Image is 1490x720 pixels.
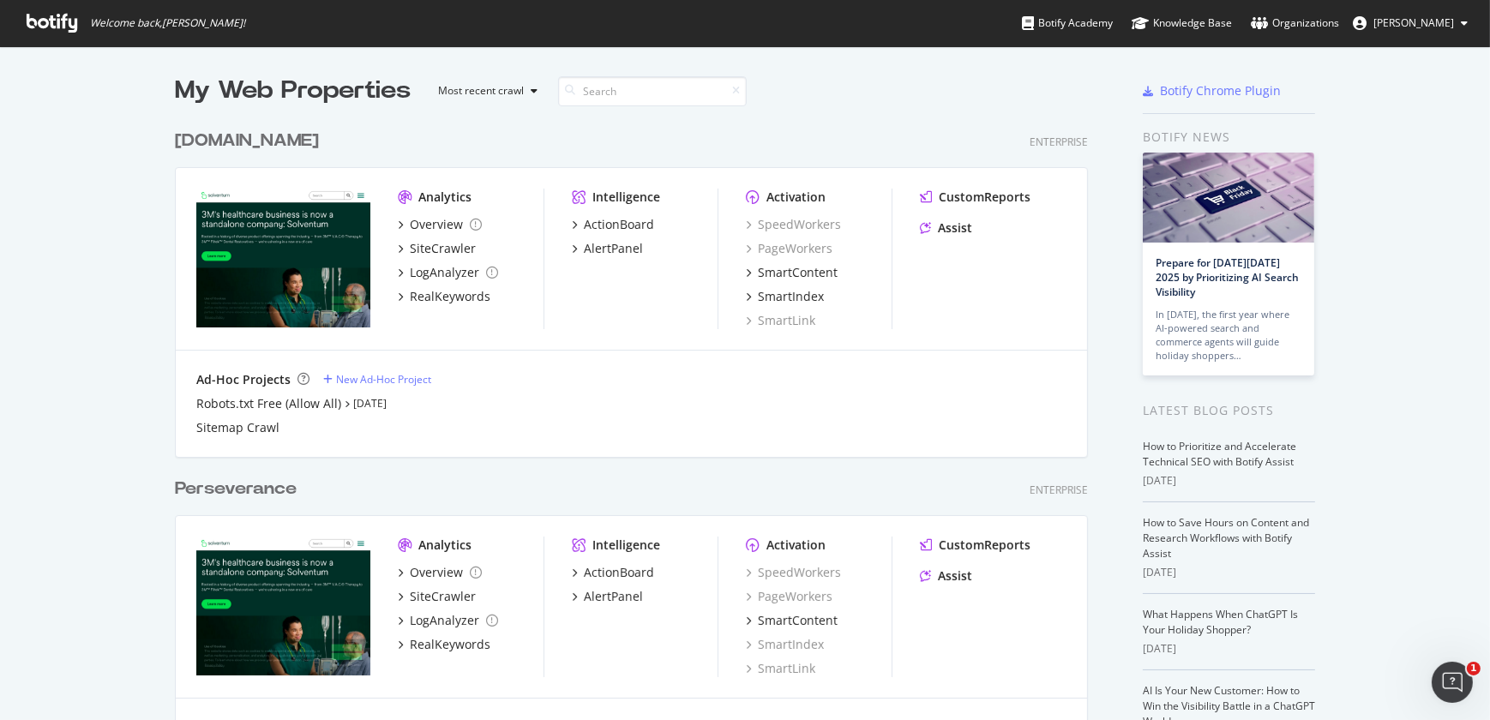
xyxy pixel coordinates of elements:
a: ActionBoard [572,564,654,581]
input: Search [558,76,747,106]
div: Activation [766,537,826,554]
div: LogAnalyzer [410,264,479,281]
a: LogAnalyzer [398,612,498,629]
div: Analytics [418,537,472,554]
div: [DATE] [1143,473,1315,489]
a: Botify Chrome Plugin [1143,82,1281,99]
div: Overview [410,564,463,581]
a: Robots.txt Free (Allow All) [196,395,341,412]
div: LogAnalyzer [410,612,479,629]
span: 1 [1467,662,1481,675]
div: Knowledge Base [1132,15,1232,32]
div: CustomReports [939,189,1030,206]
a: Assist [920,219,972,237]
div: Activation [766,189,826,206]
div: AlertPanel [584,240,643,257]
div: Perseverance [175,477,297,501]
a: [DATE] [353,396,387,411]
div: ActionBoard [584,564,654,581]
a: RealKeywords [398,636,490,653]
div: Overview [410,216,463,233]
div: RealKeywords [410,288,490,305]
a: RealKeywords [398,288,490,305]
div: SmartContent [758,264,838,281]
a: SmartIndex [746,288,824,305]
div: [DATE] [1143,641,1315,657]
div: Assist [938,567,972,585]
a: Assist [920,567,972,585]
div: Botify news [1143,128,1315,147]
div: Organizations [1251,15,1339,32]
a: PageWorkers [746,240,832,257]
a: PageWorkers [746,588,832,605]
div: In [DATE], the first year where AI-powered search and commerce agents will guide holiday shoppers… [1156,308,1301,363]
div: Botify Chrome Plugin [1160,82,1281,99]
a: SmartIndex [746,636,824,653]
a: SmartContent [746,264,838,281]
a: SpeedWorkers [746,216,841,233]
div: Intelligence [592,189,660,206]
div: Enterprise [1030,483,1088,497]
div: Intelligence [592,537,660,554]
div: ActionBoard [584,216,654,233]
div: [DOMAIN_NAME] [175,129,319,153]
div: New Ad-Hoc Project [336,372,431,387]
a: LogAnalyzer [398,264,498,281]
a: ActionBoard [572,216,654,233]
div: SmartContent [758,612,838,629]
a: [DOMAIN_NAME] [175,129,326,153]
div: [DATE] [1143,565,1315,580]
a: AlertPanel [572,588,643,605]
div: Latest Blog Posts [1143,401,1315,420]
a: Overview [398,564,482,581]
img: solventum-perserverance.com [196,537,370,675]
img: Prepare for Black Friday 2025 by Prioritizing AI Search Visibility [1143,153,1314,243]
div: Ad-Hoc Projects [196,371,291,388]
div: AlertPanel [584,588,643,605]
a: CustomReports [920,189,1030,206]
div: My Web Properties [175,74,411,108]
a: SmartLink [746,312,815,329]
a: SmartLink [746,660,815,677]
span: Welcome back, [PERSON_NAME] ! [90,16,245,30]
div: Most recent crawl [438,86,524,96]
div: CustomReports [939,537,1030,554]
a: SiteCrawler [398,240,476,257]
a: AlertPanel [572,240,643,257]
a: CustomReports [920,537,1030,554]
img: solventum.com [196,189,370,327]
iframe: Intercom live chat [1432,662,1473,703]
div: SiteCrawler [410,588,476,605]
span: Travis Yano [1373,15,1454,30]
div: Botify Academy [1022,15,1113,32]
a: What Happens When ChatGPT Is Your Holiday Shopper? [1143,607,1298,637]
div: Enterprise [1030,135,1088,149]
a: New Ad-Hoc Project [323,372,431,387]
a: Prepare for [DATE][DATE] 2025 by Prioritizing AI Search Visibility [1156,255,1299,299]
div: Assist [938,219,972,237]
a: How to Prioritize and Accelerate Technical SEO with Botify Assist [1143,439,1296,469]
a: SpeedWorkers [746,564,841,581]
a: Perseverance [175,477,303,501]
a: Sitemap Crawl [196,419,279,436]
a: SiteCrawler [398,588,476,605]
button: [PERSON_NAME] [1339,9,1481,37]
div: SmartIndex [758,288,824,305]
a: Overview [398,216,482,233]
a: How to Save Hours on Content and Research Workflows with Botify Assist [1143,515,1309,561]
div: Analytics [418,189,472,206]
div: SiteCrawler [410,240,476,257]
div: RealKeywords [410,636,490,653]
a: SmartContent [746,612,838,629]
button: Most recent crawl [424,77,544,105]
